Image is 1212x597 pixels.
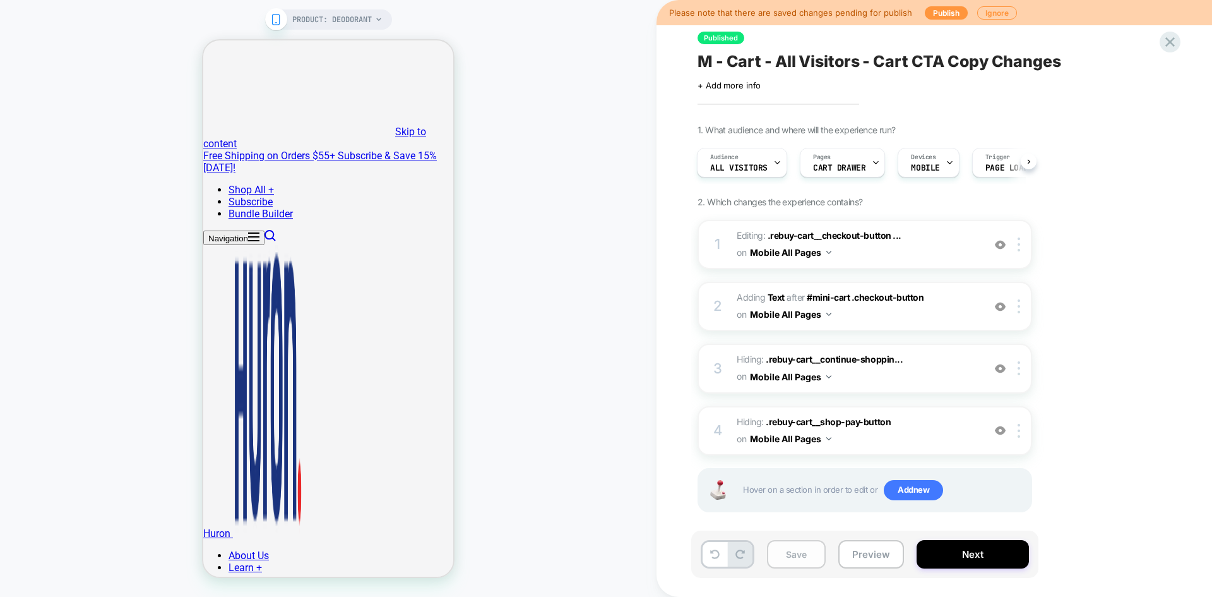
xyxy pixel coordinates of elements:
span: M - Cart - All Visitors - Cart CTA Copy Changes [698,52,1061,71]
span: AFTER [787,292,805,303]
img: down arrow [826,375,831,378]
div: 2 [711,294,724,319]
button: Next [917,540,1029,569]
img: crossed eye [995,363,1006,374]
button: Ignore [977,6,1017,20]
a: Subscribe [25,155,69,167]
img: close [1018,361,1020,375]
img: down arrow [826,437,831,440]
img: crossed eye [995,239,1006,250]
span: 2. Which changes the experience contains? [698,196,862,207]
a: Bundle Builder [25,167,90,179]
img: Huron brand logo [30,205,99,497]
span: #mini-cart .checkout-button [807,292,924,303]
button: Mobile All Pages [750,243,831,262]
span: .rebuy-cart__shop-pay-button [766,416,891,427]
span: Adding [737,292,785,303]
button: Mobile All Pages [750,430,831,448]
img: crossed eye [995,425,1006,436]
span: on [737,431,746,447]
div: 3 [711,356,724,382]
span: Hiding : [737,414,977,448]
img: close [1018,424,1020,438]
img: down arrow [826,313,831,316]
b: Text [768,292,785,303]
span: on [737,368,746,384]
span: Devices [911,153,936,162]
span: Page Load [985,164,1028,172]
span: Published [698,32,744,44]
a: About Us [25,509,66,521]
img: down arrow [826,251,831,254]
img: close [1018,238,1020,251]
span: on [737,244,746,260]
button: Mobile All Pages [750,368,831,386]
span: on [737,306,746,322]
span: Hover on a section in order to edit or [743,480,1025,500]
span: Editing : [737,227,977,262]
a: Search [61,191,73,203]
span: Trigger [985,153,1010,162]
button: Publish [925,6,968,20]
span: PRODUCT: Deodorant [292,9,372,30]
span: + Add more info [698,80,761,90]
span: Navigation [5,193,45,203]
img: Joystick [705,480,730,500]
a: Shop All + [25,143,71,155]
span: MOBILE [911,164,939,172]
span: Audience [710,153,739,162]
span: 1. What audience and where will the experience run? [698,124,895,135]
span: All Visitors [710,164,768,172]
img: crossed eye [995,301,1006,312]
button: Mobile All Pages [750,305,831,323]
img: close [1018,299,1020,313]
div: 4 [711,418,724,443]
span: .rebuy-cart__continue-shoppin... [766,354,903,365]
span: Pages [813,153,831,162]
span: CART DRAWER [813,164,865,172]
span: Hiding : [737,351,977,385]
button: Save [767,540,826,569]
div: 1 [711,232,724,257]
a: Learn + [25,521,59,533]
button: Preview [838,540,904,569]
span: .rebuy-cart__checkout-button ... [768,230,901,241]
span: Add new [884,480,943,500]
